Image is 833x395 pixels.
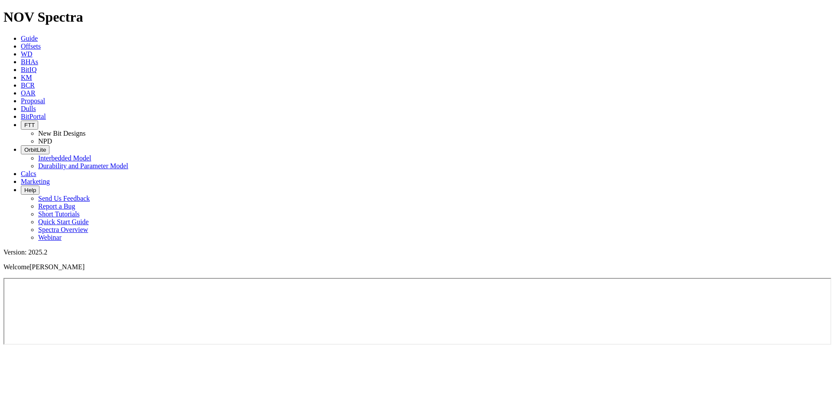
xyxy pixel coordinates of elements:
[38,195,90,202] a: Send Us Feedback
[21,121,38,130] button: FTT
[21,66,36,73] a: BitIQ
[38,234,62,241] a: Webinar
[21,82,35,89] a: BCR
[38,137,52,145] a: NPD
[24,122,35,128] span: FTT
[21,58,38,65] a: BHAs
[38,202,75,210] a: Report a Bug
[38,218,89,225] a: Quick Start Guide
[21,145,49,154] button: OrbitLite
[3,9,830,25] h1: NOV Spectra
[38,210,80,218] a: Short Tutorials
[38,162,128,170] a: Durability and Parameter Model
[21,89,36,97] a: OAR
[30,263,85,271] span: [PERSON_NAME]
[21,74,32,81] a: KM
[21,97,45,104] a: Proposal
[21,186,39,195] button: Help
[21,113,46,120] a: BitPortal
[21,170,36,177] a: Calcs
[3,248,830,256] div: Version: 2025.2
[21,50,33,58] a: WD
[21,178,50,185] a: Marketing
[38,226,88,233] a: Spectra Overview
[21,105,36,112] a: Dulls
[21,35,38,42] a: Guide
[21,42,41,50] a: Offsets
[24,187,36,193] span: Help
[24,147,46,153] span: OrbitLite
[3,263,830,271] p: Welcome
[38,154,91,162] a: Interbedded Model
[38,130,85,137] a: New Bit Designs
